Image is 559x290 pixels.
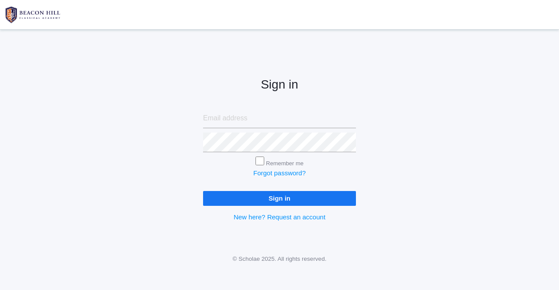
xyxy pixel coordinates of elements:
a: Forgot password? [253,169,306,177]
a: New here? Request an account [234,213,325,221]
input: Email address [203,109,356,128]
h2: Sign in [203,78,356,92]
label: Remember me [266,160,304,167]
input: Sign in [203,191,356,205]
